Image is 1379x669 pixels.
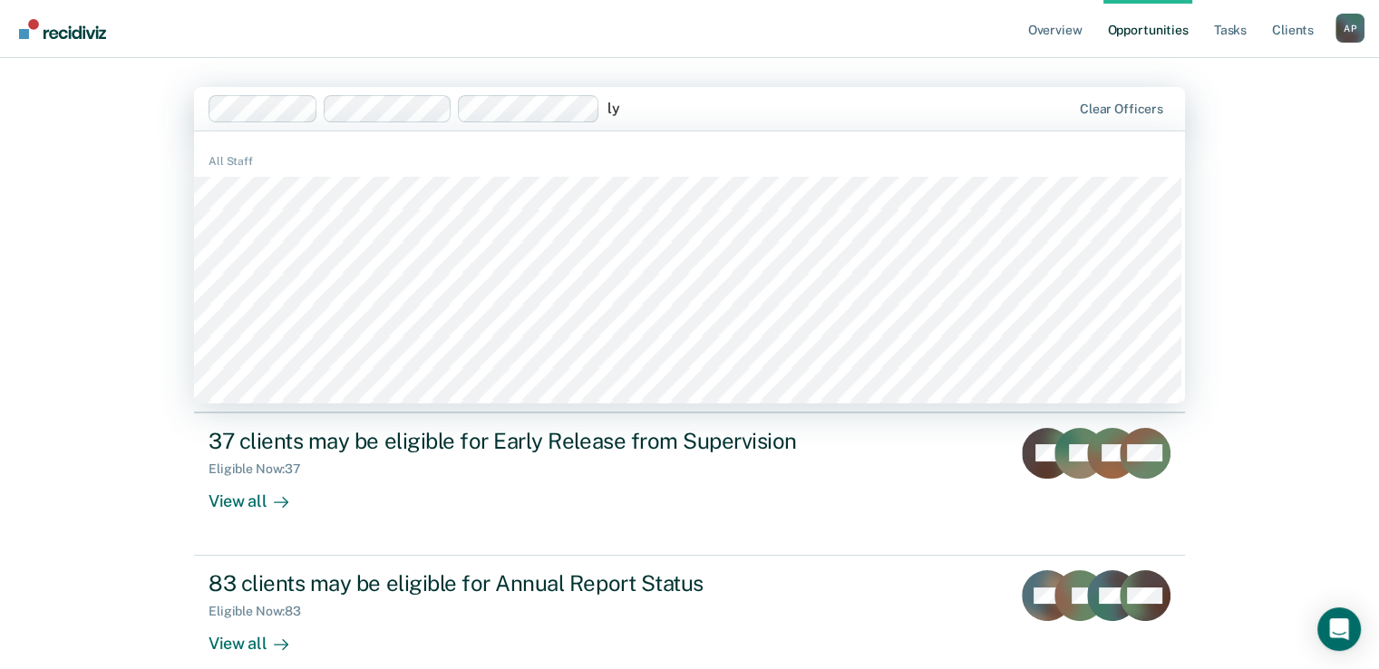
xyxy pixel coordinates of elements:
[194,412,1185,556] a: 37 clients may be eligible for Early Release from SupervisionEligible Now:37View all
[209,461,316,477] div: Eligible Now : 37
[1335,14,1364,43] button: Profile dropdown button
[194,153,1185,170] div: All Staff
[1317,607,1361,651] div: Open Intercom Messenger
[209,619,310,654] div: View all
[1080,102,1163,117] div: Clear officers
[19,19,106,39] img: Recidiviz
[209,476,310,511] div: View all
[209,570,845,596] div: 83 clients may be eligible for Annual Report Status
[209,604,316,619] div: Eligible Now : 83
[1335,14,1364,43] div: A P
[209,428,845,454] div: 37 clients may be eligible for Early Release from Supervision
